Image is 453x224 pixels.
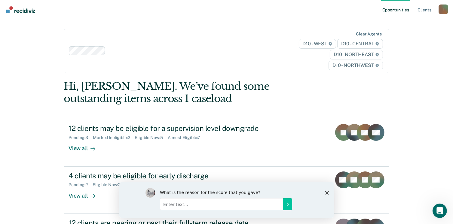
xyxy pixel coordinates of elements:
[64,80,324,105] div: Hi, [PERSON_NAME]. We’ve found some outstanding items across 1 caseload
[329,61,383,70] span: D10 - NORTHWEST
[64,167,389,214] a: 4 clients may be eligible for early dischargePending:2Eligible Now:3Marked Ineligible:1Almost Eli...
[69,124,280,133] div: 12 clients may be eligible for a supervision level downgrade
[69,182,93,187] div: Pending : 2
[299,39,336,49] span: D10 - WEST
[330,50,383,59] span: D10 - NORTHEAST
[168,135,205,140] div: Almost Eligible : 7
[439,5,448,14] button: Profile dropdown button
[6,6,35,13] img: Recidiviz
[93,135,135,140] div: Marked Ineligible : 2
[69,135,93,140] div: Pending : 3
[69,140,102,152] div: View all
[93,182,125,187] div: Eligible Now : 3
[64,119,389,166] a: 12 clients may be eligible for a supervision level downgradePending:3Marked Ineligible:2Eligible ...
[69,187,102,199] div: View all
[439,5,448,14] div: I
[69,171,280,180] div: 4 clients may be eligible for early discharge
[356,32,381,37] div: Clear agents
[433,204,447,218] iframe: Intercom live chat
[119,182,334,218] iframe: Survey by Kim from Recidiviz
[135,135,168,140] div: Eligible Now : 5
[337,39,383,49] span: D10 - CENTRAL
